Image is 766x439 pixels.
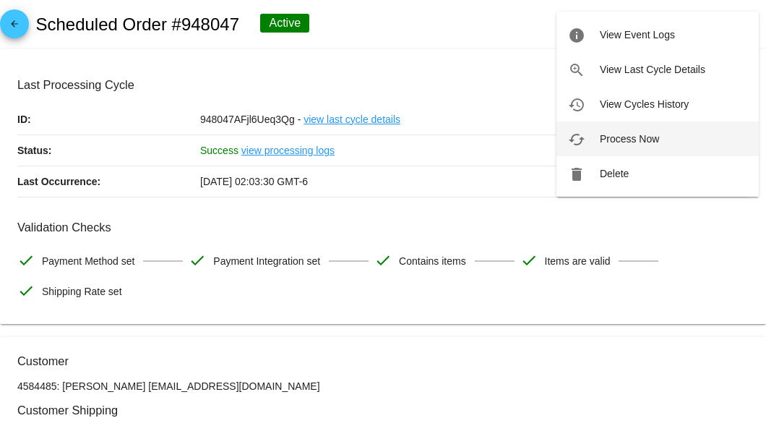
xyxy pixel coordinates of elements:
[568,61,585,79] mat-icon: zoom_in
[568,166,585,183] mat-icon: delete
[600,64,705,75] span: View Last Cycle Details
[568,96,585,114] mat-icon: history
[600,98,689,110] span: View Cycles History
[600,29,675,41] span: View Event Logs
[600,168,629,179] span: Delete
[600,133,659,145] span: Process Now
[568,27,585,44] mat-icon: info
[568,131,585,148] mat-icon: cached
